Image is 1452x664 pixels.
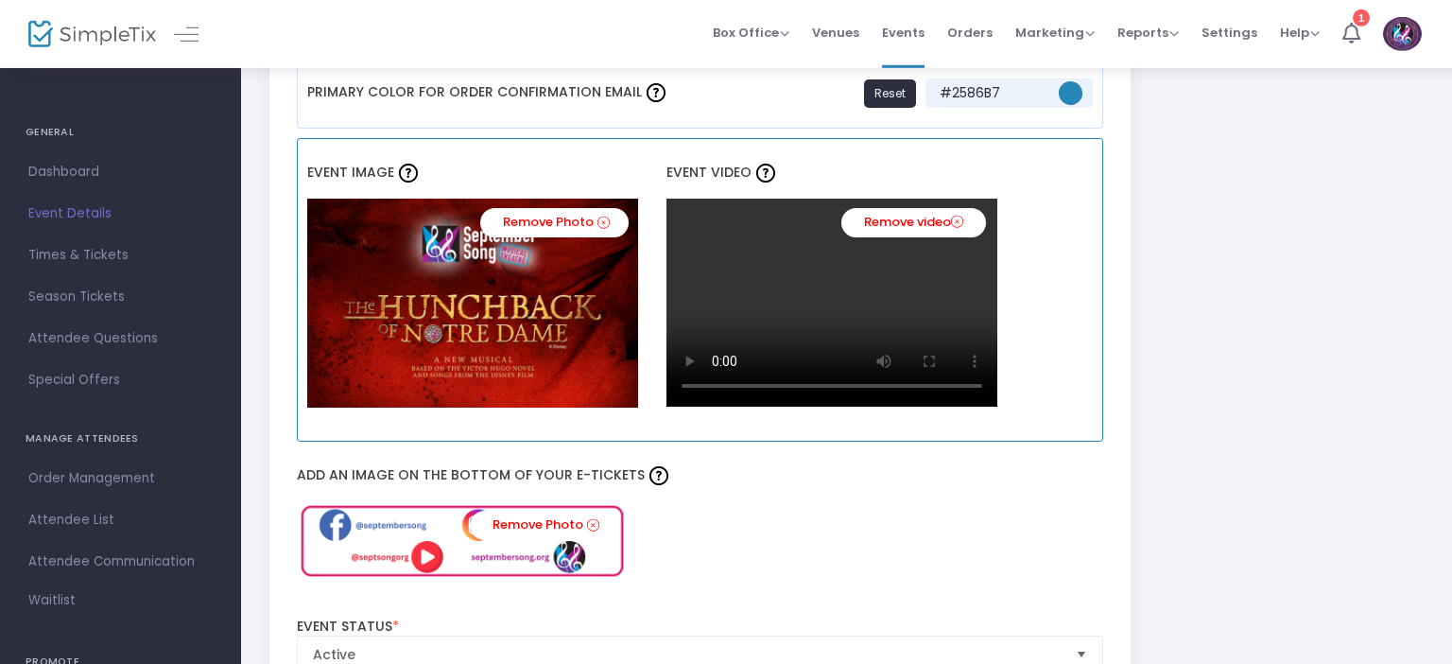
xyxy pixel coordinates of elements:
span: Special Offers [28,368,213,393]
span: Dashboard [28,160,213,184]
span: Event Video [666,163,752,182]
img: question-mark [647,83,665,102]
label: Event Status [297,619,1104,636]
div: 1 [1353,9,1370,26]
a: Remove video [841,208,986,237]
span: Settings [1201,9,1257,57]
span: Orders [947,9,993,57]
span: Season Tickets [28,285,213,309]
img: question-mark [399,164,418,183]
a: Remove Photo [480,208,629,237]
kendo-colorpicker: #2586b7 [1048,79,1083,108]
img: HunchbackSimpleTix1.png [307,199,638,407]
span: Attendee List [28,508,213,533]
span: Attendee Communication [28,550,213,574]
img: question-mark [649,466,668,485]
span: Event Image [307,163,394,182]
span: Order Management [28,466,213,491]
span: Waitlist [28,591,76,610]
span: Reports [1117,24,1179,42]
span: Box Office [713,24,789,42]
h4: GENERAL [26,114,216,151]
button: Reset [864,79,916,108]
span: Attendee Questions [28,326,213,351]
img: question-mark [756,164,775,183]
h4: MANAGE ATTENDEES [26,420,216,458]
a: Remove Photo [470,511,618,540]
span: Help [1280,24,1320,42]
span: Active [313,645,1062,664]
span: Add an image on the bottom of your e-tickets [297,465,673,484]
span: Event Details [28,201,213,226]
label: Primary Color For Order Confirmation Email [307,68,670,118]
img: 638895826692808072RaiseRightforSimpleTix.png [297,501,628,581]
span: Times & Tickets [28,243,213,268]
span: #2586B7 [935,83,1048,103]
span: Events [882,9,925,57]
span: Venues [812,9,859,57]
span: Marketing [1015,24,1095,42]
